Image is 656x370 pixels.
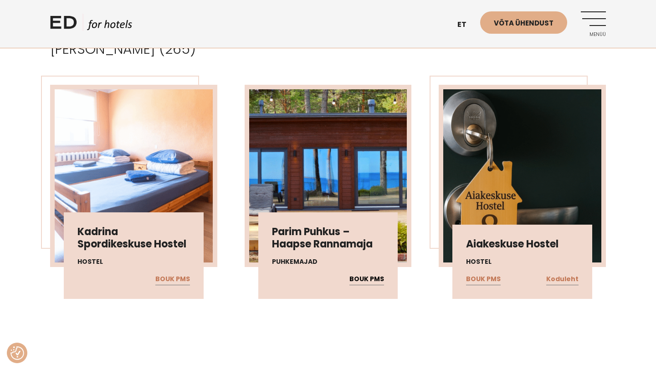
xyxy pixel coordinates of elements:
[77,257,190,267] h4: Hostel
[480,11,567,34] a: Võta ühendust
[546,273,579,285] a: Koduleht
[10,346,24,360] img: Revisit consent button
[10,346,24,360] button: Nõusolekueelistused
[349,273,384,285] a: BOUK PMS
[466,273,501,285] a: BOUK PMS
[249,89,407,262] img: Screenshot-2025-10-01-at-13.38.11-450x450.png
[50,41,606,57] h2: [PERSON_NAME] (265)
[581,32,606,37] span: Menüü
[443,89,601,262] img: Screenshot-2025-09-26-at-16.31.59-450x450.png
[453,14,480,36] a: et
[272,257,384,267] h4: Puhkemajad
[77,226,190,250] h3: Kadrina Spordikeskuse Hostel
[466,238,579,250] h3: Aiakeskuse Hostel
[155,273,190,285] a: BOUK PMS
[55,89,213,262] img: Screenshot-2025-10-01-at-13.47.47-450x450.png
[50,14,132,36] a: ED HOTELS
[466,257,579,267] h4: Hostel
[272,226,384,250] h3: Parim Puhkus – Haapse Rannamaja
[581,11,606,36] a: Menüü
